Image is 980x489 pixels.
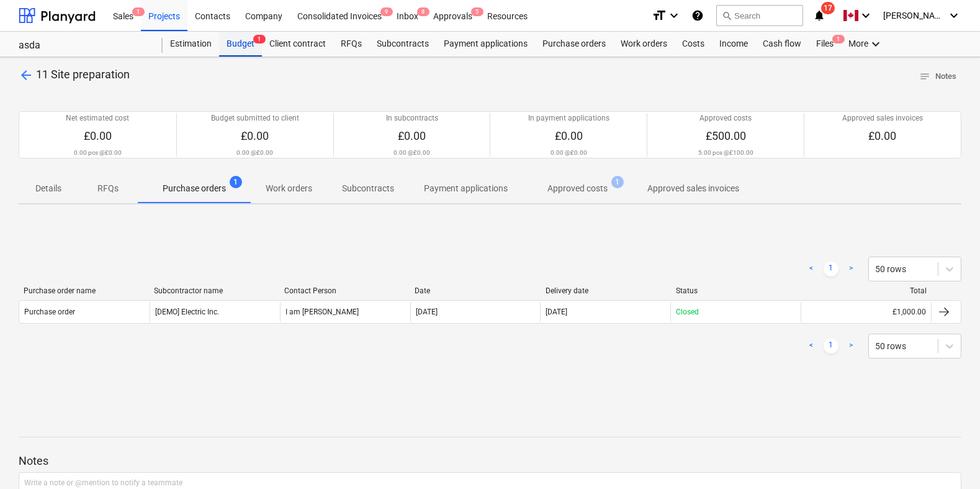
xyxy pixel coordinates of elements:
[813,8,825,23] i: notifications
[804,339,819,354] a: Previous page
[211,113,299,124] p: Budget submitted to client
[24,308,75,316] div: Purchase order
[34,182,63,195] p: Details
[241,129,269,142] span: £0.00
[919,71,930,82] span: notes
[824,339,838,354] a: Page 1 is your current page
[647,182,739,195] p: Approved sales invoices
[914,67,961,86] button: Notes
[66,113,129,124] p: Net estimated cost
[883,11,945,21] span: [PERSON_NAME]
[74,149,122,157] p: 0.00 pcs @ £0.00
[699,113,752,124] p: Approved costs
[393,149,430,157] p: 0.00 @ £0.00
[36,68,130,81] span: 11 Site preparation
[712,32,755,57] a: Income
[84,129,112,142] span: £0.00
[236,149,273,157] p: 0.00 @ £0.00
[132,7,145,16] span: 1
[528,113,609,124] p: In payment applications
[804,262,819,276] a: Previous page
[150,302,280,322] div: [DEMO] Electric Inc.
[416,308,438,316] div: [DATE]
[19,454,961,468] p: Notes
[535,32,613,57] a: Purchase orders
[613,32,675,57] a: Work orders
[755,32,809,57] a: Cash flow
[163,182,226,195] p: Purchase orders
[415,286,535,295] div: Date
[918,429,980,489] iframe: Chat Widget
[676,307,699,318] p: Closed
[676,286,796,295] div: Status
[547,182,608,195] p: Approved costs
[801,302,931,322] div: £1,000.00
[691,8,704,23] i: Knowledge base
[842,113,923,124] p: Approved sales invoices
[806,286,927,295] div: Total
[424,182,508,195] p: Payment applications
[809,32,841,57] div: Files
[551,149,587,157] p: 0.00 @ £0.00
[219,32,262,57] a: Budget1
[716,5,803,26] button: Search
[24,286,144,295] div: Purchase order name
[698,149,753,157] p: 5.00 pcs @ £100.00
[611,176,624,188] span: 1
[154,286,274,295] div: Subcontractor name
[809,32,841,57] a: Files1
[417,7,429,16] span: 8
[675,32,712,57] a: Costs
[824,262,838,276] a: Page 1 is your current page
[386,113,438,124] p: In subcontracts
[19,39,148,52] div: asda
[342,182,394,195] p: Subcontracts
[398,129,426,142] span: £0.00
[869,129,897,142] span: £0.00
[919,70,956,84] span: Notes
[546,308,567,316] div: [DATE]
[19,68,34,83] span: arrow_back
[722,11,732,21] span: search
[93,182,123,195] p: RFQs
[868,37,883,52] i: keyboard_arrow_down
[652,8,667,23] i: format_size
[821,2,835,14] span: 17
[333,32,369,57] a: RFQs
[163,32,219,57] a: Estimation
[946,8,961,23] i: keyboard_arrow_down
[262,32,333,57] a: Client contract
[266,182,312,195] p: Work orders
[706,129,746,142] span: £500.00
[546,286,666,295] div: Delivery date
[280,302,410,322] div: I am [PERSON_NAME]
[253,35,266,43] span: 1
[555,129,583,142] span: £0.00
[369,32,436,57] a: Subcontracts
[843,262,858,276] a: Next page
[843,339,858,354] a: Next page
[284,286,405,295] div: Contact Person
[436,32,535,57] a: Payment applications
[858,8,873,23] i: keyboard_arrow_down
[471,7,483,16] span: 5
[380,7,393,16] span: 9
[667,8,681,23] i: keyboard_arrow_down
[832,35,845,43] span: 1
[841,32,891,57] div: More
[219,32,262,57] div: Budget
[230,176,242,188] span: 1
